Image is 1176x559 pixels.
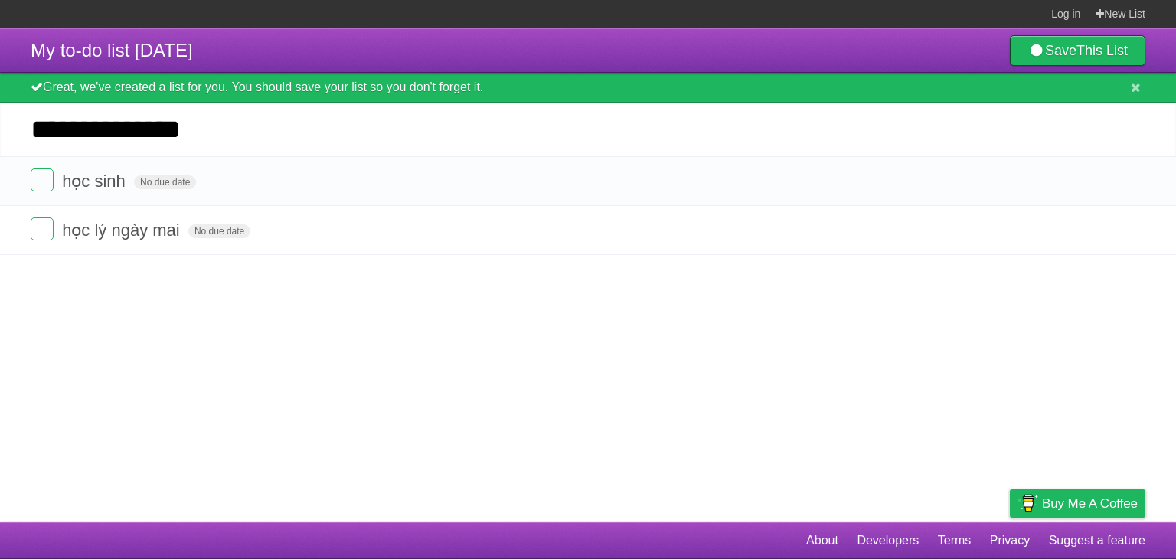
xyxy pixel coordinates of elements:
[1010,489,1145,518] a: Buy me a coffee
[990,526,1030,555] a: Privacy
[62,172,129,191] span: học sinh
[62,221,184,240] span: học lý ngày mai
[31,217,54,240] label: Done
[134,175,196,189] span: No due date
[1049,526,1145,555] a: Suggest a feature
[1076,43,1128,58] b: This List
[857,526,919,555] a: Developers
[188,224,250,238] span: No due date
[1042,490,1138,517] span: Buy me a coffee
[31,40,193,60] span: My to-do list [DATE]
[806,526,838,555] a: About
[938,526,972,555] a: Terms
[1010,35,1145,66] a: SaveThis List
[31,168,54,191] label: Done
[1018,490,1038,516] img: Buy me a coffee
